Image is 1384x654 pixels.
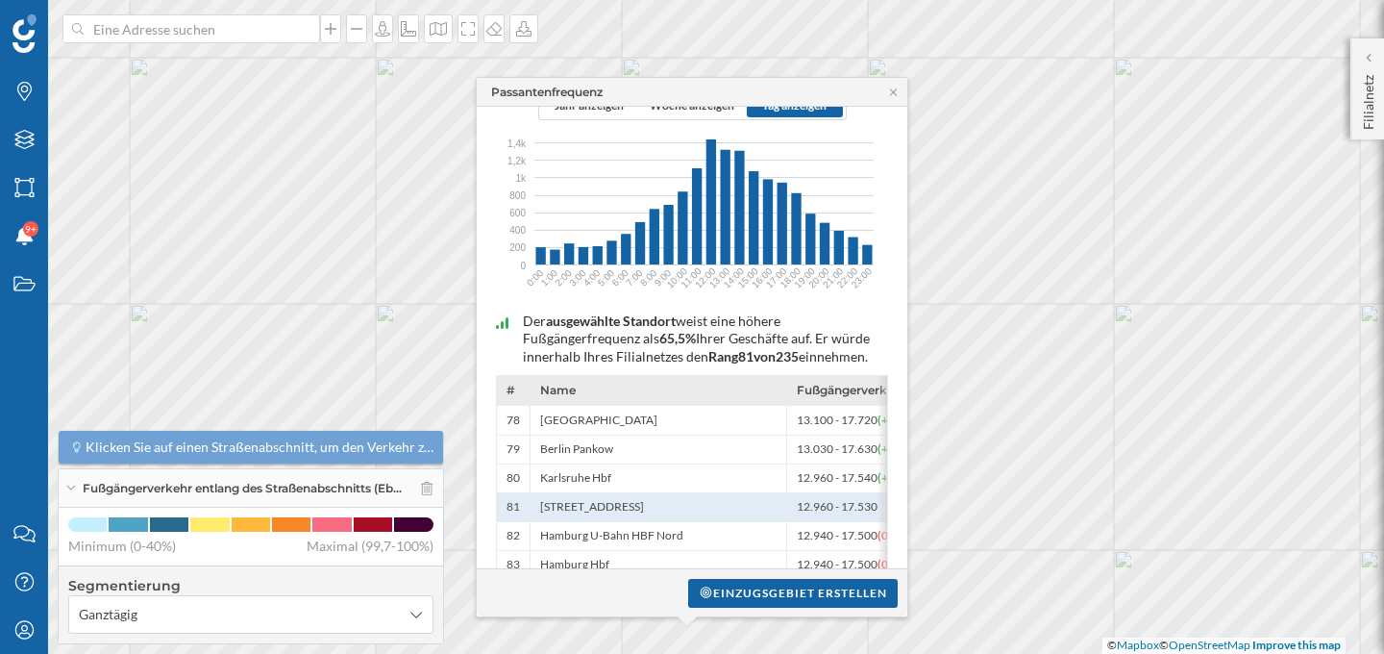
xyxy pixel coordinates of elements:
[509,206,526,220] span: 600
[797,470,908,486] span: 12.960 - 17.540
[806,265,831,290] text: 20:00
[509,223,526,238] span: 400
[540,528,683,543] span: Hamburg U-Bahn HBF Nord
[797,528,902,543] span: 12.940 - 17.500
[708,348,738,365] span: Rang
[523,330,870,364] span: Ihrer Geschäfte auf. Er würde innerhalb Ihres Filialnetzes den
[638,267,659,289] text: 8:00
[507,441,520,457] span: 79
[750,265,775,290] text: 16:00
[722,265,747,290] text: 14:00
[523,313,780,346] span: weist eine höhere Fußgängerfrequenz als
[797,499,881,515] span: 12.960 - 17.530
[520,258,526,272] span: 0
[707,265,732,290] text: 13:00
[523,313,546,329] span: Der
[515,171,526,186] span: 1k
[1117,638,1159,652] a: Mapbox
[555,97,624,114] span: Jahr anzeigen
[496,317,508,329] img: intelligent_assistant_bucket_2.svg
[665,265,690,290] text: 10:00
[735,265,760,290] text: 15:00
[86,438,441,457] span: Klicken Sie auf einen Straßenabschnitt, um den Verkehr zu analysieren
[540,470,611,486] span: Karlsruhe Hbf
[540,441,613,457] span: Berlin Pankow
[776,348,799,365] span: 235
[850,265,875,290] text: 23:00
[754,348,776,365] span: von
[507,470,520,486] span: 80
[1252,638,1341,652] a: Improve this map
[797,441,908,457] span: 13.030 - 17.630
[507,413,520,428] span: 78
[68,576,433,595] h4: Segmentierung
[797,383,911,397] span: Fußgängerverkehr entlang des Straßenabschnitts
[507,499,520,515] span: 81
[1169,638,1250,652] a: OpenStreetMap
[509,240,526,255] span: 200
[764,265,789,290] text: 17:00
[624,267,645,289] text: 7:00
[609,267,630,289] text: 6:00
[491,84,603,101] div: Passantenfrequenz
[525,267,546,289] text: 0:00
[581,267,603,289] text: 4:00
[653,267,674,289] text: 9:00
[507,557,520,572] span: 83
[650,97,734,114] span: Woche anzeigen
[799,348,868,365] span: einnehmen.
[596,267,617,289] text: 5:00
[507,383,515,397] span: #
[792,265,817,290] text: 19:00
[540,383,576,397] span: Name
[738,348,754,365] span: 81
[693,265,718,290] text: 12:00
[546,313,676,329] span: ausgewählte Standort
[659,330,696,346] span: 65,5%
[79,605,137,624] span: Ganztägig
[68,537,176,556] span: Minimum (0-40%)
[762,97,827,114] span: Tag anzeigen
[507,136,526,150] span: 1,4k
[509,189,526,203] span: 800
[40,13,110,31] span: Support
[778,265,803,290] text: 18:00
[507,153,526,167] span: 1,2k
[540,499,644,515] span: [STREET_ADDRESS]
[507,528,520,543] span: 82
[83,480,402,497] span: Fußgängerverkehr entlang des Straßenabschnitts (Eb…
[1102,638,1346,654] div: © ©
[307,537,433,556] span: Maximal (99,7-100%)
[1359,67,1378,130] p: Filialnetz
[12,14,37,53] img: Geoblink Logo
[540,557,609,572] span: Hamburg Hbf
[679,265,704,290] text: 11:00
[540,413,657,428] span: [GEOGRAPHIC_DATA]
[553,267,574,289] text: 2:00
[797,413,908,428] span: 13.100 - 17.720
[25,219,37,239] span: 9+
[821,265,846,290] text: 21:00
[567,267,588,289] text: 3:00
[539,267,560,289] text: 1:00
[797,557,902,572] span: 12.940 - 17.500
[835,265,860,290] text: 22:00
